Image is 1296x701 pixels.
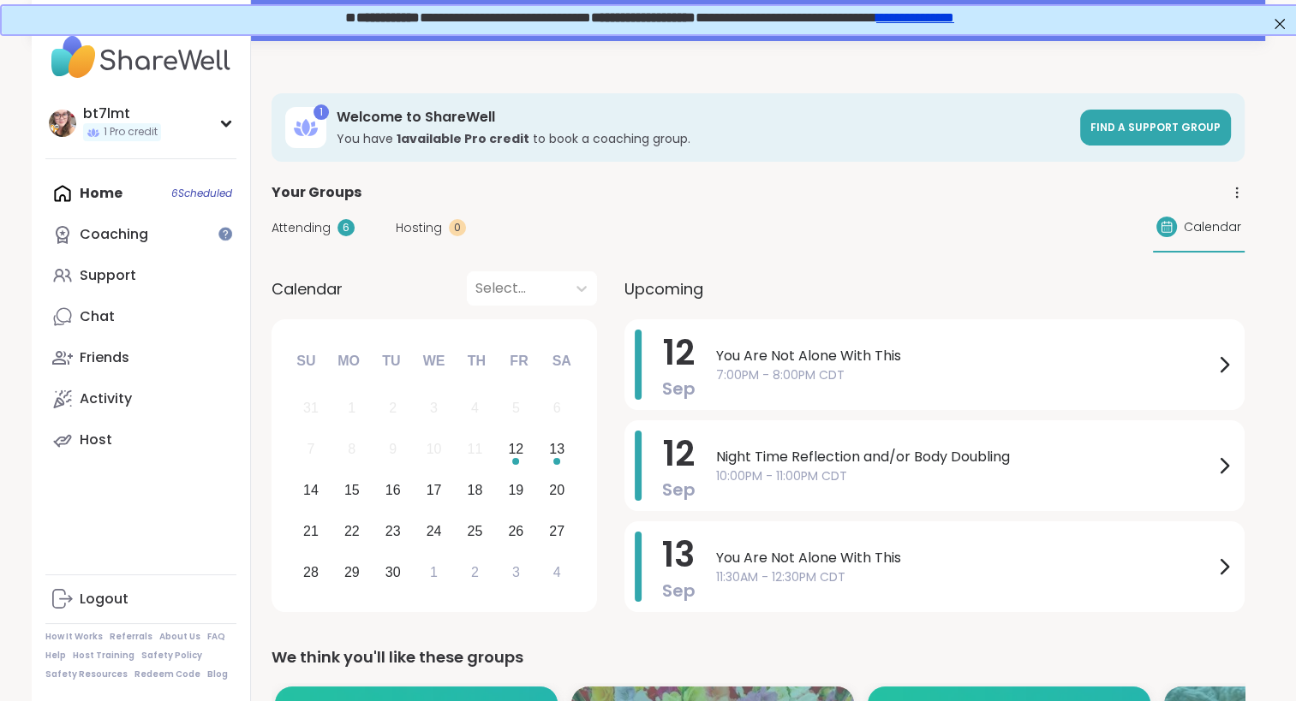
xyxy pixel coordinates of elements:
[333,431,370,468] div: Not available Monday, September 8th, 2025
[45,214,236,255] a: Coaching
[385,520,401,543] div: 23
[348,437,355,460] div: 8
[430,396,438,419] div: 3
[45,337,236,378] a: Friends
[45,579,236,620] a: Logout
[104,125,158,140] span: 1 Pro credit
[385,561,401,584] div: 30
[272,645,1245,669] div: We think you'll like these groups
[272,277,343,300] span: Calendar
[344,478,360,502] div: 15
[80,307,115,326] div: Chat
[549,437,564,460] div: 13
[716,447,1214,467] span: Night Time Reflection and/or Body Doubling
[498,513,535,550] div: Choose Friday, September 26th, 2025
[468,478,483,502] div: 18
[134,668,200,680] a: Redeem Code
[73,650,134,662] a: Host Training
[430,561,438,584] div: 1
[468,437,483,460] div: 11
[512,561,520,584] div: 3
[80,590,128,609] div: Logout
[290,388,577,592] div: month 2025-09
[498,472,535,509] div: Choose Friday, September 19th, 2025
[508,437,523,460] div: 12
[415,513,452,550] div: Choose Wednesday, September 24th, 2025
[80,225,148,244] div: Coaching
[333,554,370,591] div: Choose Monday, September 29th, 2025
[344,561,360,584] div: 29
[49,110,76,137] img: bt7lmt
[45,378,236,419] a: Activity
[373,342,410,380] div: Tu
[374,554,411,591] div: Choose Tuesday, September 30th, 2025
[374,390,411,427] div: Not available Tuesday, September 2nd, 2025
[415,472,452,509] div: Choose Wednesday, September 17th, 2025
[539,554,576,591] div: Choose Saturday, October 4th, 2025
[207,631,225,643] a: FAQ
[293,390,330,427] div: Not available Sunday, August 31st, 2025
[508,520,523,543] div: 26
[508,478,523,502] div: 19
[45,631,103,643] a: How It Works
[498,390,535,427] div: Not available Friday, September 5th, 2025
[427,520,442,543] div: 24
[457,390,493,427] div: Not available Thursday, September 4th, 2025
[287,342,325,380] div: Su
[539,513,576,550] div: Choose Saturday, September 27th, 2025
[662,478,696,502] span: Sep
[624,277,703,300] span: Upcoming
[45,255,236,296] a: Support
[716,467,1214,485] span: 10:00PM - 11:00PM CDT
[662,377,696,401] span: Sep
[549,520,564,543] div: 27
[553,561,561,584] div: 4
[385,478,401,502] div: 16
[218,227,232,241] iframe: Spotlight
[141,650,202,662] a: Safety Policy
[45,27,236,87] img: ShareWell Nav Logo
[159,631,200,643] a: About Us
[415,554,452,591] div: Choose Wednesday, October 1st, 2025
[272,182,361,203] span: Your Groups
[303,561,319,584] div: 28
[303,478,319,502] div: 14
[449,219,466,236] div: 0
[333,472,370,509] div: Choose Monday, September 15th, 2025
[457,342,495,380] div: Th
[333,390,370,427] div: Not available Monday, September 1st, 2025
[468,520,483,543] div: 25
[348,396,355,419] div: 1
[293,431,330,468] div: Not available Sunday, September 7th, 2025
[293,554,330,591] div: Choose Sunday, September 28th, 2025
[457,513,493,550] div: Choose Thursday, September 25th, 2025
[303,396,319,419] div: 31
[337,108,1070,127] h3: Welcome to ShareWell
[1090,120,1221,134] span: Find a support group
[397,130,529,147] b: 1 available Pro credit
[716,568,1214,586] span: 11:30AM - 12:30PM CDT
[498,554,535,591] div: Choose Friday, October 3rd, 2025
[427,437,442,460] div: 10
[307,437,314,460] div: 7
[80,389,132,408] div: Activity
[471,396,479,419] div: 4
[80,348,129,367] div: Friends
[498,431,535,468] div: Choose Friday, September 12th, 2025
[314,104,329,120] div: 1
[110,631,152,643] a: Referrals
[207,668,228,680] a: Blog
[457,472,493,509] div: Choose Thursday, September 18th, 2025
[716,548,1214,568] span: You Are Not Alone With This
[337,130,1070,147] h3: You have to book a coaching group.
[512,396,520,419] div: 5
[662,579,696,603] span: Sep
[662,531,695,579] span: 13
[542,342,580,380] div: Sa
[396,219,442,237] span: Hosting
[539,472,576,509] div: Choose Saturday, September 20th, 2025
[415,390,452,427] div: Not available Wednesday, September 3rd, 2025
[337,219,355,236] div: 6
[1184,218,1241,236] span: Calendar
[45,296,236,337] a: Chat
